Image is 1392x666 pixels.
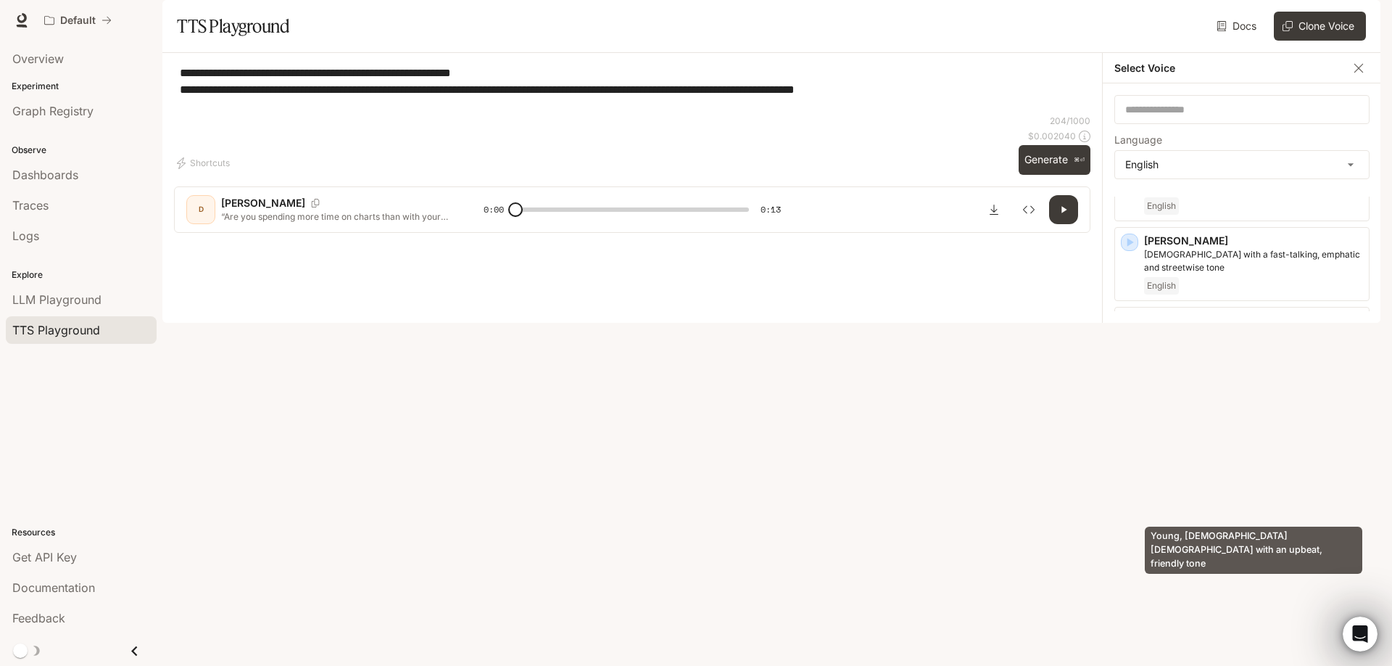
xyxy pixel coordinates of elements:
a: Docs [1214,12,1262,41]
span: English [1144,197,1179,215]
button: All workspaces [38,6,118,35]
div: Young, [DEMOGRAPHIC_DATA] [DEMOGRAPHIC_DATA] with an upbeat, friendly tone [1145,527,1362,574]
p: Language [1114,135,1162,145]
p: [PERSON_NAME] [221,196,305,210]
p: 204 / 1000 [1050,115,1090,127]
span: 0:13 [761,202,781,217]
span: English [1144,277,1179,295]
button: Shortcuts [174,152,236,175]
p: Male with a fast-talking, emphatic and streetwise tone [1144,248,1363,274]
button: Inspect [1014,195,1043,224]
div: English [1115,151,1369,178]
p: [PERSON_NAME] [1144,234,1363,248]
button: Download audio [979,195,1008,224]
p: $ 0.002040 [1028,130,1076,142]
button: Copy Voice ID [305,199,326,207]
p: “Are you spending more time on charts than with your patients? Meet CureMD AI Scribe — your speci... [221,210,449,223]
p: Default [60,15,96,27]
iframe: Intercom live chat [1343,617,1377,651]
p: ⌘⏎ [1074,156,1085,165]
span: 0:00 [484,202,504,217]
div: D [189,198,212,221]
h1: TTS Playground [177,12,289,41]
button: Generate⌘⏎ [1019,145,1090,175]
button: Clone Voice [1274,12,1366,41]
